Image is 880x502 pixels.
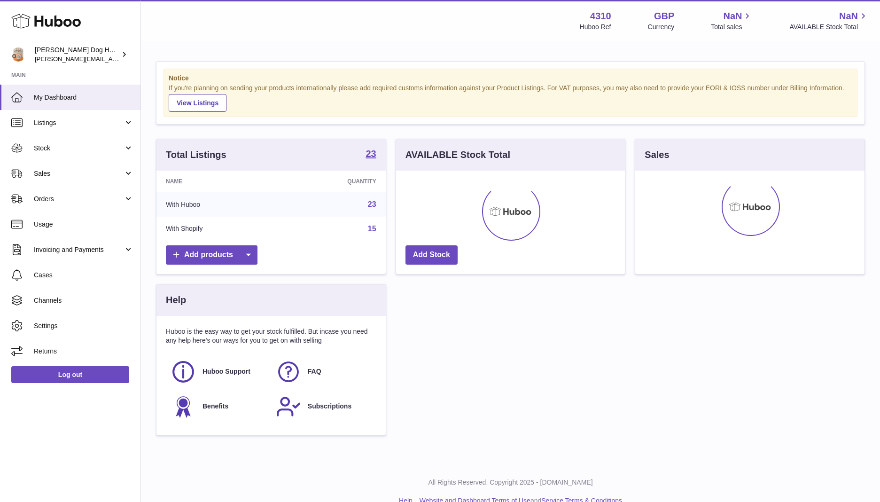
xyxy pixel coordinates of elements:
span: [PERSON_NAME][EMAIL_ADDRESS][DOMAIN_NAME] [35,55,188,63]
h3: Sales [645,149,669,161]
a: FAQ [276,359,372,384]
td: With Shopify [156,217,280,241]
p: All Rights Reserved. Copyright 2025 - [DOMAIN_NAME] [148,478,872,487]
strong: Notice [169,74,852,83]
div: Huboo Ref [580,23,611,31]
span: FAQ [308,367,321,376]
span: AVAILABLE Stock Total [789,23,869,31]
span: Usage [34,220,133,229]
strong: 4310 [590,10,611,23]
a: 15 [368,225,376,233]
span: Huboo Support [202,367,250,376]
a: NaN Total sales [711,10,753,31]
span: Stock [34,144,124,153]
span: Cases [34,271,133,280]
span: Settings [34,322,133,330]
p: Huboo is the easy way to get your stock fulfilled. But incase you need any help here's our ways f... [166,327,376,345]
a: 23 [366,149,376,160]
a: View Listings [169,94,226,112]
a: Add products [166,245,257,265]
div: [PERSON_NAME] Dog House [35,46,119,63]
th: Quantity [280,171,386,192]
span: Subscriptions [308,402,351,411]
span: Listings [34,118,124,127]
strong: 23 [366,149,376,158]
a: NaN AVAILABLE Stock Total [789,10,869,31]
img: toby@hackneydoghouse.com [11,47,25,62]
th: Name [156,171,280,192]
a: Add Stock [405,245,458,265]
span: NaN [723,10,742,23]
span: NaN [839,10,858,23]
div: Currency [648,23,675,31]
strong: GBP [654,10,674,23]
a: Benefits [171,394,266,419]
h3: Help [166,294,186,306]
a: Subscriptions [276,394,372,419]
a: 23 [368,200,376,208]
h3: Total Listings [166,149,226,161]
h3: AVAILABLE Stock Total [405,149,510,161]
div: If you're planning on sending your products internationally please add required customs informati... [169,84,852,112]
span: Orders [34,195,124,204]
span: Total sales [711,23,753,31]
span: Channels [34,296,133,305]
a: Log out [11,366,129,383]
a: Huboo Support [171,359,266,384]
span: Invoicing and Payments [34,245,124,254]
span: My Dashboard [34,93,133,102]
span: Benefits [202,402,228,411]
span: Returns [34,347,133,356]
td: With Huboo [156,192,280,217]
span: Sales [34,169,124,178]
